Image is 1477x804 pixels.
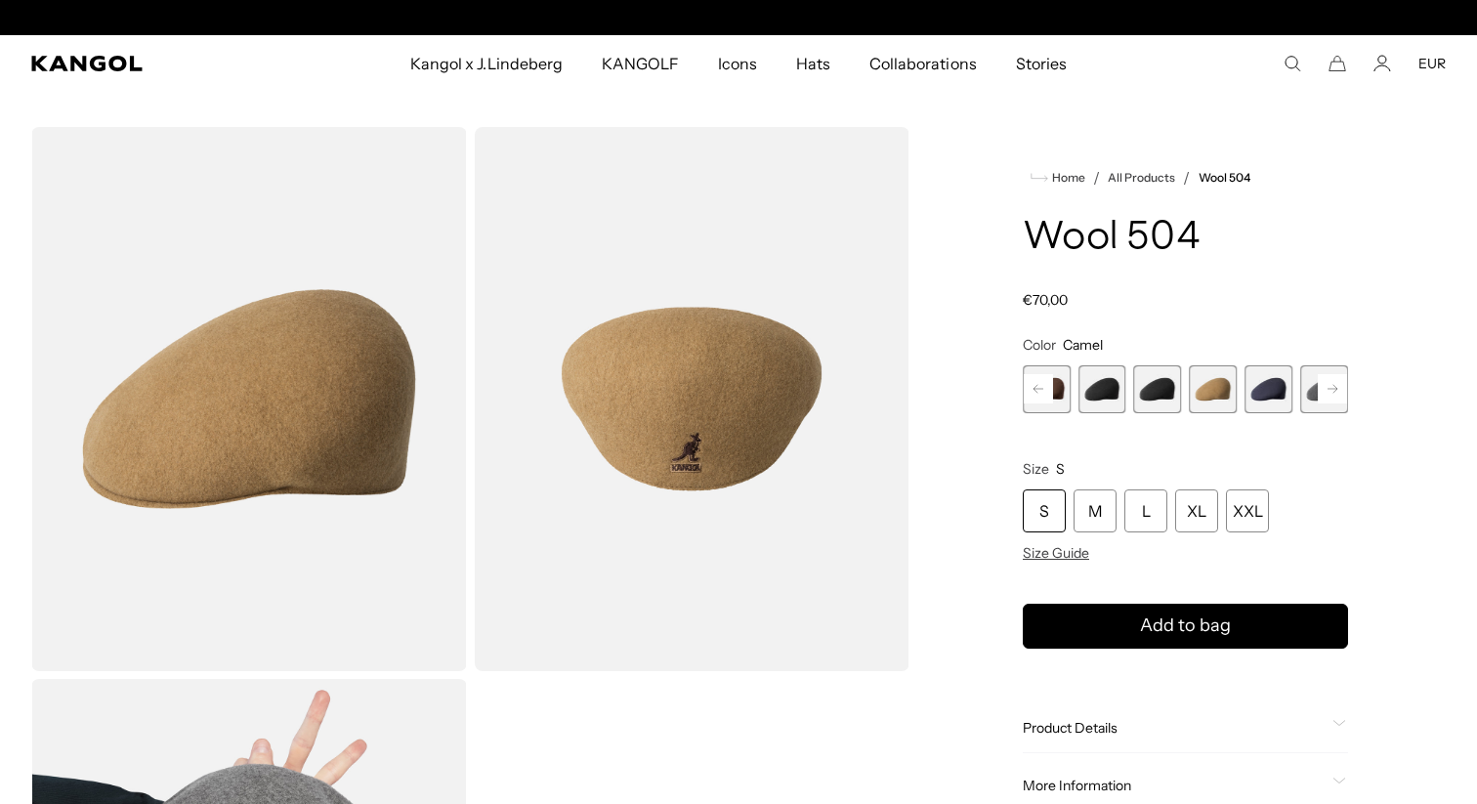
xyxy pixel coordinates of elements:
[475,127,910,671] img: color-camel
[1140,613,1231,639] span: Add to bag
[31,127,467,671] img: color-camel
[1108,171,1175,185] a: All Products
[1023,336,1056,354] span: Color
[1124,489,1167,532] div: L
[1074,489,1117,532] div: M
[1016,35,1067,92] span: Stories
[537,10,940,25] div: Announcement
[537,10,940,25] slideshow-component: Announcement bar
[1189,365,1237,413] div: 11 of 21
[718,35,757,92] span: Icons
[1023,777,1325,794] span: More Information
[1023,604,1348,649] button: Add to bag
[796,35,830,92] span: Hats
[1023,460,1049,478] span: Size
[1078,365,1126,413] label: Black
[1245,365,1292,413] div: 12 of 21
[1023,365,1071,413] div: 8 of 21
[850,35,995,92] a: Collaborations
[391,35,582,92] a: Kangol x J.Lindeberg
[1048,171,1085,185] span: Home
[537,10,940,25] div: 1 of 2
[1189,365,1237,413] label: Camel
[1373,55,1391,72] a: Account
[1023,719,1325,737] span: Product Details
[1023,365,1071,413] label: Tobacco
[1023,217,1348,260] h1: Wool 504
[1085,166,1100,190] li: /
[777,35,850,92] a: Hats
[1175,489,1218,532] div: XL
[410,35,563,92] span: Kangol x J.Lindeberg
[698,35,777,92] a: Icons
[1245,365,1292,413] label: Dark Blue
[1418,55,1446,72] button: EUR
[1199,171,1250,185] a: Wool 504
[1056,460,1065,478] span: S
[582,35,698,92] a: KANGOLF
[1175,166,1190,190] li: /
[1063,336,1103,354] span: Camel
[1031,169,1085,187] a: Home
[1023,291,1068,309] span: €70,00
[1300,365,1348,413] div: 13 of 21
[1284,55,1301,72] summary: Search here
[996,35,1086,92] a: Stories
[1023,166,1348,190] nav: breadcrumbs
[31,56,271,71] a: Kangol
[1226,489,1269,532] div: XXL
[1023,489,1066,532] div: S
[1300,365,1348,413] label: Dark Flannel
[869,35,976,92] span: Collaborations
[1078,365,1126,413] div: 9 of 21
[1023,544,1089,562] span: Size Guide
[602,35,679,92] span: KANGOLF
[1329,55,1346,72] button: Cart
[1134,365,1182,413] div: 10 of 21
[1134,365,1182,413] label: Black/Gold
